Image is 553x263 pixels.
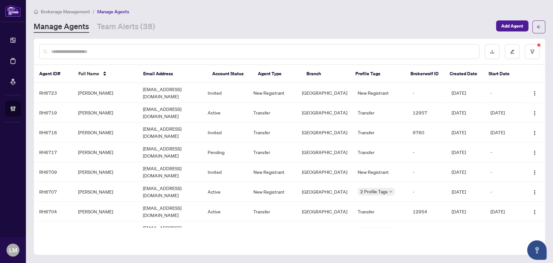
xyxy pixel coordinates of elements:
[510,49,514,54] span: edit
[527,240,547,260] button: Open asap
[529,127,540,137] button: Logo
[532,111,537,116] img: Logo
[34,162,73,182] td: RH6709
[296,182,352,202] td: [GEOGRAPHIC_DATA]
[73,162,138,182] td: [PERSON_NAME]
[446,221,485,241] td: [DATE]
[446,182,485,202] td: [DATE]
[252,65,301,83] th: Agent Type
[408,162,446,182] td: -
[34,65,73,83] th: Agent ID#
[296,221,352,241] td: [GEOGRAPHIC_DATA]
[446,123,485,142] td: [DATE]
[301,65,350,83] th: Branch
[296,142,352,162] td: [GEOGRAPHIC_DATA]
[78,70,99,77] span: Full Name
[408,202,446,221] td: 12954
[530,49,535,54] span: filter
[446,142,485,162] td: [DATE]
[529,226,540,236] button: Logo
[73,142,138,162] td: [PERSON_NAME]
[248,162,296,182] td: New Registrant
[34,182,73,202] td: RH6707
[408,142,446,162] td: -
[93,8,95,15] li: /
[446,162,485,182] td: [DATE]
[34,9,38,14] span: home
[485,162,524,182] td: -
[525,44,540,59] button: filter
[485,44,500,59] button: download
[529,167,540,177] button: Logo
[73,123,138,142] td: [PERSON_NAME]
[248,123,296,142] td: Transfer
[138,83,202,103] td: [EMAIL_ADDRESS][DOMAIN_NAME]
[202,142,248,162] td: Pending
[529,88,540,98] button: Logo
[446,83,485,103] td: [DATE]
[296,162,352,182] td: [GEOGRAPHIC_DATA]
[138,202,202,221] td: [EMAIL_ADDRESS][DOMAIN_NAME]
[97,21,155,33] a: Team Alerts (38)
[485,103,524,123] td: [DATE]
[408,103,446,123] td: 12957
[34,103,73,123] td: RH6719
[532,130,537,136] img: Logo
[138,221,202,241] td: [EMAIL_ADDRESS][DOMAIN_NAME]
[138,142,202,162] td: [EMAIL_ADDRESS][DOMAIN_NAME]
[248,221,296,241] td: Transfer
[352,162,408,182] td: New Registrant
[532,91,537,96] img: Logo
[248,182,296,202] td: New Registrant
[138,162,202,182] td: [EMAIL_ADDRESS][DOMAIN_NAME]
[446,202,485,221] td: [DATE]
[73,182,138,202] td: [PERSON_NAME]
[296,103,352,123] td: [GEOGRAPHIC_DATA]
[485,142,524,162] td: -
[444,65,484,83] th: Created Date
[408,83,446,103] td: -
[532,209,537,215] img: Logo
[202,162,248,182] td: Invited
[485,182,524,202] td: -
[34,83,73,103] td: RH6723
[350,65,406,83] th: Profile Tags
[496,20,528,31] button: Add Agent
[505,44,520,59] button: edit
[138,65,207,83] th: Email Address
[202,123,248,142] td: Invited
[529,206,540,217] button: Logo
[408,182,446,202] td: -
[529,186,540,197] button: Logo
[529,107,540,118] button: Logo
[408,123,446,142] td: 9760
[352,142,408,162] td: Transfer
[296,83,352,103] td: [GEOGRAPHIC_DATA]
[73,221,138,241] td: [PERSON_NAME]
[5,5,21,17] img: logo
[352,83,408,103] td: New Registrant
[485,202,524,221] td: [DATE]
[532,150,537,155] img: Logo
[9,245,17,255] span: LM
[248,142,296,162] td: Transfer
[34,21,89,33] a: Manage Agents
[405,65,444,83] th: Brokerwolf ID
[389,190,392,193] span: down
[202,221,248,241] td: Active
[446,103,485,123] td: [DATE]
[352,202,408,221] td: Transfer
[485,123,524,142] td: [DATE]
[490,49,494,54] span: download
[296,123,352,142] td: [GEOGRAPHIC_DATA]
[41,9,90,15] span: Brokerage Management
[296,202,352,221] td: [GEOGRAPHIC_DATA]
[34,123,73,142] td: RH6718
[138,103,202,123] td: [EMAIL_ADDRESS][DOMAIN_NAME]
[73,202,138,221] td: [PERSON_NAME]
[34,142,73,162] td: RH6717
[202,83,248,103] td: Invited
[532,170,537,175] img: Logo
[532,190,537,195] img: Logo
[73,103,138,123] td: [PERSON_NAME]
